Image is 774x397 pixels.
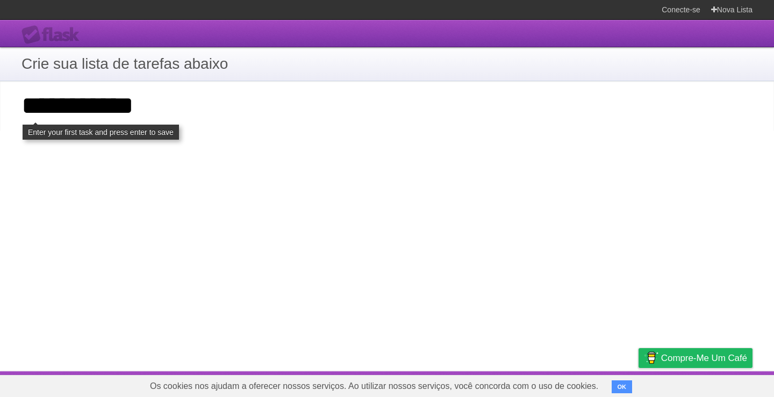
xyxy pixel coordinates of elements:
[150,381,598,391] font: Os cookies nos ajudam a oferecer nossos serviços. Ao utilizar nossos serviços, você concorda com ...
[639,348,752,368] a: Compre-me um café
[612,380,633,393] button: OK
[661,353,747,363] font: Compre-me um café
[583,374,611,394] a: Termos
[618,384,627,390] font: OK
[717,5,752,14] font: Nova Lista
[467,374,490,394] a: Sobre
[662,5,700,14] font: Conecte-se
[624,374,669,394] a: Privacidade
[644,349,658,367] img: Compre-me um café
[21,55,228,72] font: Crie sua lista de tarefas abaixo
[503,374,570,394] a: Desenvolvedores
[682,374,752,394] a: Sugira um recurso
